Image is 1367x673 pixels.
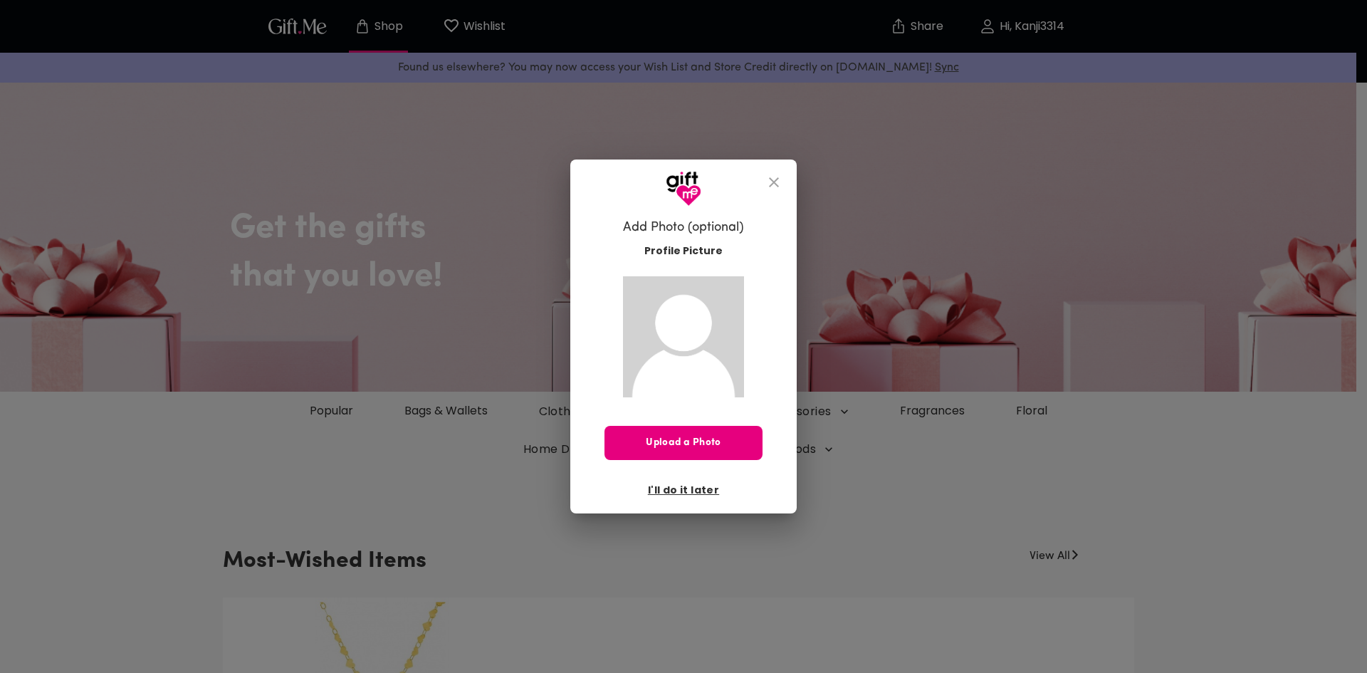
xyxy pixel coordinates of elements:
[604,435,763,451] span: Upload a Photo
[666,171,701,207] img: GiftMe Logo
[604,426,763,460] button: Upload a Photo
[644,244,723,259] span: Profile Picture
[642,478,725,502] button: I'll do it later
[623,219,744,236] h6: Add Photo (optional)
[623,276,744,397] img: Gift.me default profile picture
[648,482,719,498] span: I'll do it later
[757,165,791,199] button: close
